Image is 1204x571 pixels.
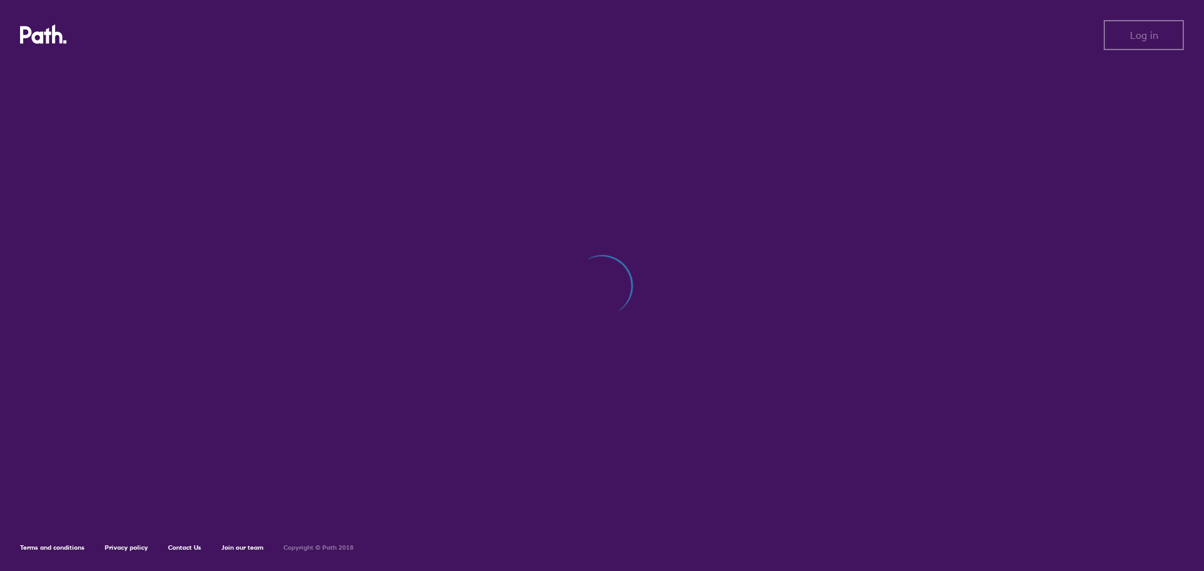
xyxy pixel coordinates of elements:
[20,543,85,552] a: Terms and conditions
[105,543,148,552] a: Privacy policy
[168,543,201,552] a: Contact Us
[1130,29,1158,41] span: Log in
[283,544,354,552] h6: Copyright © Path 2018
[1104,20,1184,50] button: Log in
[221,543,263,552] a: Join our team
